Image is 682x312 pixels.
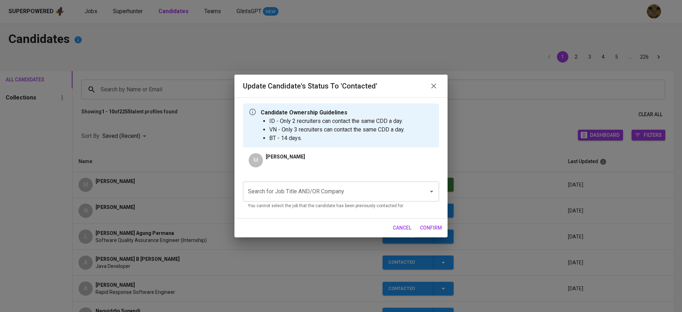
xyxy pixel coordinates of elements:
[261,108,405,117] p: Candidate Ownership Guidelines
[243,80,377,92] h6: Update Candidate's Status to 'Contacted'
[393,224,411,232] span: cancel
[390,221,414,235] button: cancel
[269,125,405,134] li: VN - Only 3 recruiters can contact the same CDD a day.
[249,153,263,167] div: M
[248,203,434,210] p: You cannot select the job that the candidate has been previously contacted for.
[420,224,442,232] span: confirm
[427,187,437,197] button: Open
[266,153,305,160] p: [PERSON_NAME]
[269,117,405,125] li: ID - Only 2 recruiters can contact the same CDD a day.
[269,134,405,142] li: BT - 14 days.
[417,221,445,235] button: confirm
